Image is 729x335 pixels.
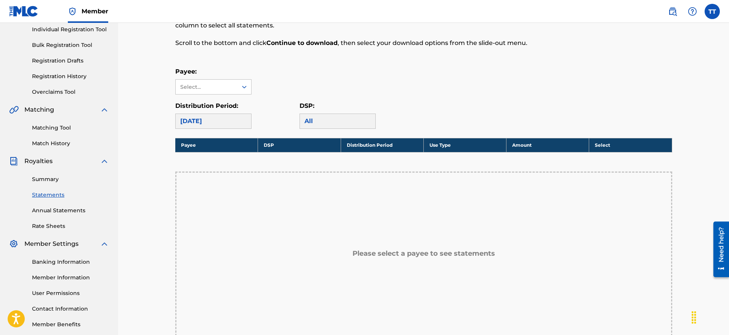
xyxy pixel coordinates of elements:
a: Public Search [665,4,680,19]
a: Bulk Registration Tool [32,41,109,49]
a: Rate Sheets [32,222,109,230]
th: Distribution Period [341,138,423,152]
img: expand [100,157,109,166]
a: Banking Information [32,258,109,266]
img: help [688,7,697,16]
h5: Please select a payee to see statements [352,249,495,258]
th: DSP [258,138,341,152]
label: Distribution Period: [175,102,238,109]
a: Matching Tool [32,124,109,132]
th: Use Type [423,138,506,152]
span: Royalties [24,157,53,166]
a: Overclaims Tool [32,88,109,96]
a: Statements [32,191,109,199]
img: expand [100,239,109,248]
a: Registration Drafts [32,57,109,65]
label: DSP: [300,102,314,109]
img: expand [100,105,109,114]
iframe: Resource Center [708,219,729,280]
a: Individual Registration Tool [32,26,109,34]
iframe: Chat Widget [691,298,729,335]
a: Registration History [32,72,109,80]
div: Drag [688,306,700,329]
div: Select... [180,83,232,91]
a: Contact Information [32,305,109,313]
div: Help [685,4,700,19]
a: Member Benefits [32,321,109,329]
img: Top Rightsholder [68,7,77,16]
th: Select [589,138,672,152]
a: User Permissions [32,289,109,297]
img: Matching [9,105,19,114]
a: Summary [32,175,109,183]
a: Match History [32,139,109,147]
span: Matching [24,105,54,114]
span: Member Settings [24,239,79,248]
th: Amount [506,138,589,152]
p: Scroll to the bottom and click , then select your download options from the slide-out menu. [175,38,558,48]
th: Payee [175,138,258,152]
a: Annual Statements [32,207,109,215]
div: User Menu [705,4,720,19]
strong: Continue to download [266,39,338,46]
label: Payee: [175,68,197,75]
img: MLC Logo [9,6,38,17]
img: search [668,7,677,16]
span: Member [82,7,108,16]
a: Member Information [32,274,109,282]
img: Royalties [9,157,18,166]
img: Member Settings [9,239,18,248]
